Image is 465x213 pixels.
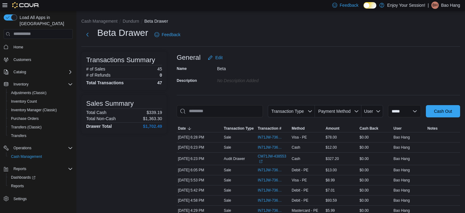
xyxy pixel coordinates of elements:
[205,51,225,64] button: Edit
[81,29,94,41] button: Next
[258,168,283,173] span: IN71JW-7361704
[13,82,28,87] span: Inventory
[9,174,38,181] a: Dashboards
[11,43,73,51] span: Home
[358,187,392,194] div: $0.00
[292,168,308,173] span: Debit - PE
[258,154,289,164] a: CM71JW-438553External link
[177,54,201,61] h3: General
[326,145,337,150] span: $12.00
[215,55,223,61] span: Edit
[13,166,26,171] span: Reports
[178,126,186,131] span: Date
[326,208,335,213] span: $5.99
[9,132,29,139] a: Transfers
[11,125,42,130] span: Transfers (Classic)
[224,178,231,183] p: Sale
[224,198,231,203] p: Sale
[11,144,73,152] span: Operations
[393,188,410,193] span: Bao Hang
[292,178,307,183] span: Visa - PE
[11,56,73,63] span: Customers
[11,195,29,203] a: Settings
[358,166,392,174] div: $0.00
[315,105,361,117] button: Payment Method
[364,109,373,114] span: User
[393,145,410,150] span: Bao Hang
[86,67,105,71] h6: # of Sales
[86,80,124,85] h4: Total Transactions
[17,14,73,27] span: Load All Apps in [GEOGRAPHIC_DATA]
[157,80,162,85] h4: 47
[223,125,256,132] button: Transaction Type
[13,57,31,62] span: Customers
[177,134,223,141] div: [DATE] 6:28 PM
[11,68,73,76] span: Catalog
[177,105,263,117] input: This is a search bar. As you type, the results lower in the page will automatically filter.
[143,116,162,121] p: $1,363.30
[86,110,106,115] h6: Total Cash
[81,18,460,25] nav: An example of EuiBreadcrumbs
[11,184,24,188] span: Reports
[9,106,73,114] span: Inventory Manager (Classic)
[6,97,75,106] button: Inventory Count
[177,125,223,132] button: Date
[326,135,337,140] span: $78.00
[326,178,335,183] span: $8.99
[258,135,283,140] span: IN71JW-7361835
[12,2,39,8] img: Cova
[11,165,29,173] button: Reports
[1,55,75,64] button: Customers
[6,182,75,190] button: Reports
[11,56,34,63] a: Customers
[9,115,73,122] span: Purchase Orders
[13,70,26,74] span: Catalog
[143,124,162,129] h4: $1,702.49
[81,19,117,24] button: Cash Management
[259,160,263,163] svg: External link
[86,56,155,64] h3: Transactions Summary
[326,188,335,193] span: $7.01
[393,126,402,131] span: User
[358,177,392,184] div: $0.00
[292,156,300,161] span: Cash
[11,133,26,138] span: Transfers
[258,177,289,184] button: IN71JW-7361630
[224,126,254,131] span: Transaction Type
[11,154,42,159] span: Cash Management
[217,76,299,83] div: No Description added
[258,208,283,213] span: IN71JW-7361103
[9,132,73,139] span: Transfers
[441,2,460,9] p: Bao Hang
[387,2,426,9] p: Enjoy Your Session!
[9,182,26,190] a: Reports
[258,126,281,131] span: Transaction #
[258,197,289,204] button: IN71JW-7361260
[9,153,44,160] a: Cash Management
[258,166,289,174] button: IN71JW-7361704
[393,168,410,173] span: Bao Hang
[326,126,339,131] span: Amount
[177,187,223,194] div: [DATE] 5:42 PM
[86,124,112,129] h4: Drawer Total
[434,108,452,114] span: Cash Out
[258,187,289,194] button: IN71JW-7361537
[1,144,75,152] button: Operations
[123,19,139,24] button: Dundurn
[86,116,116,121] h6: Total Non-Cash
[177,66,187,71] label: Name
[13,196,27,201] span: Settings
[97,27,148,39] h1: Beta Drawer
[426,125,460,132] button: Notes
[6,173,75,182] a: Dashboards
[6,89,75,97] button: Adjustments (Classic)
[258,198,283,203] span: IN71JW-7361260
[258,178,283,183] span: IN71JW-7361630
[6,152,75,161] button: Cash Management
[361,105,383,117] button: User
[13,146,31,150] span: Operations
[224,156,245,161] p: Audit Drawer
[358,125,392,132] button: Cash Back
[144,19,168,24] button: Beta Drawer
